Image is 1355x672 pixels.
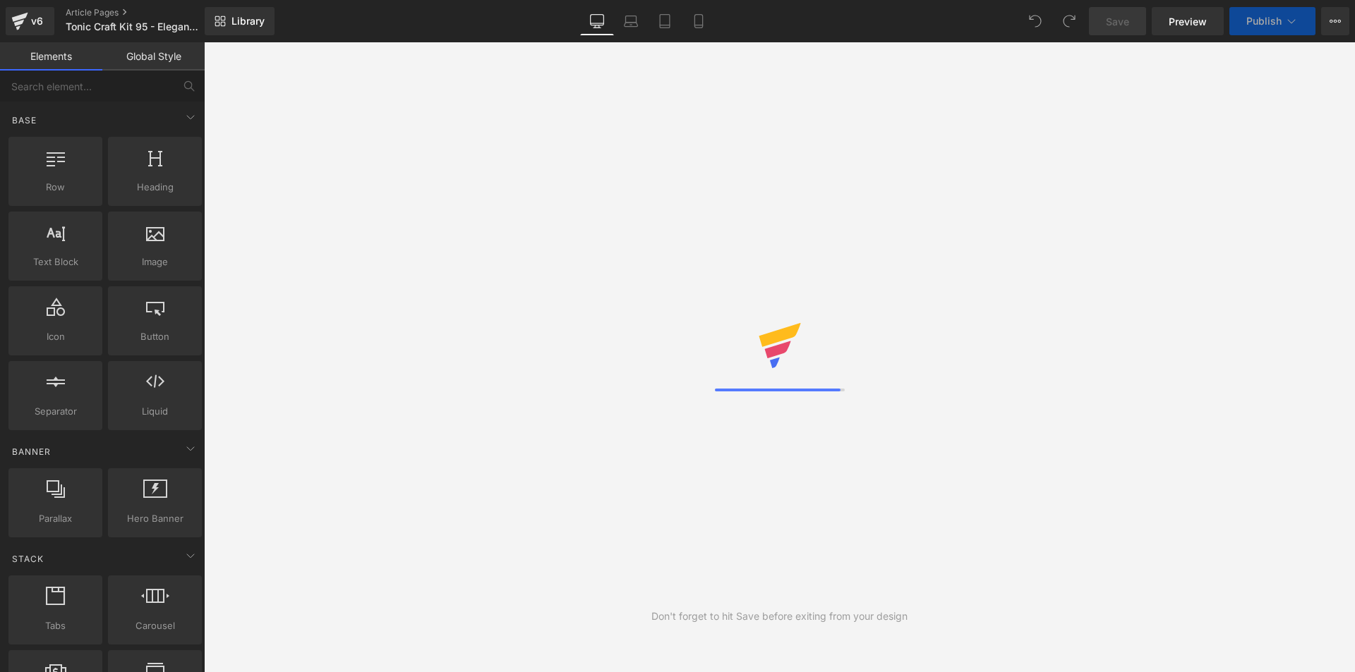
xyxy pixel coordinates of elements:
button: Redo [1055,7,1083,35]
span: Heading [112,180,198,195]
span: Tabs [13,618,98,633]
span: Carousel [112,618,198,633]
span: Save [1106,14,1129,29]
span: Banner [11,445,52,458]
a: Preview [1152,7,1224,35]
button: More [1321,7,1349,35]
span: Separator [13,404,98,419]
span: Image [112,255,198,269]
a: Tablet [648,7,682,35]
span: Publish [1246,16,1282,27]
span: Library [231,15,265,28]
span: Liquid [112,404,198,419]
span: Hero Banner [112,511,198,526]
button: Undo [1021,7,1049,35]
span: Text Block [13,255,98,269]
a: v6 [6,7,54,35]
span: Tonic Craft Kit 95 - Elegant Argyle Gift Bag [66,21,201,32]
span: Stack [11,552,45,566]
span: Preview [1169,14,1207,29]
button: Publish [1229,7,1315,35]
a: Article Pages [66,7,228,18]
span: Base [11,114,38,127]
a: Desktop [580,7,614,35]
a: Laptop [614,7,648,35]
span: Row [13,180,98,195]
span: Icon [13,329,98,344]
a: New Library [205,7,275,35]
div: v6 [28,12,46,30]
span: Parallax [13,511,98,526]
a: Mobile [682,7,716,35]
a: Global Style [102,42,205,71]
span: Button [112,329,198,344]
div: Don't forget to hit Save before exiting from your design [651,609,908,624]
